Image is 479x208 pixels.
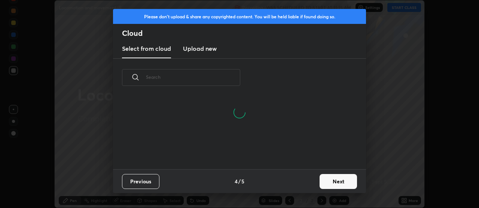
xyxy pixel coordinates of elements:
div: Please don't upload & share any copyrighted content. You will be held liable if found doing so. [113,9,366,24]
h3: Upload new [183,44,217,53]
input: Search [146,61,240,93]
h4: / [238,177,241,185]
h3: Select from cloud [122,44,171,53]
h4: 4 [235,177,238,185]
button: Previous [122,174,159,189]
button: Next [320,174,357,189]
h4: 5 [241,177,244,185]
h2: Cloud [122,28,366,38]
